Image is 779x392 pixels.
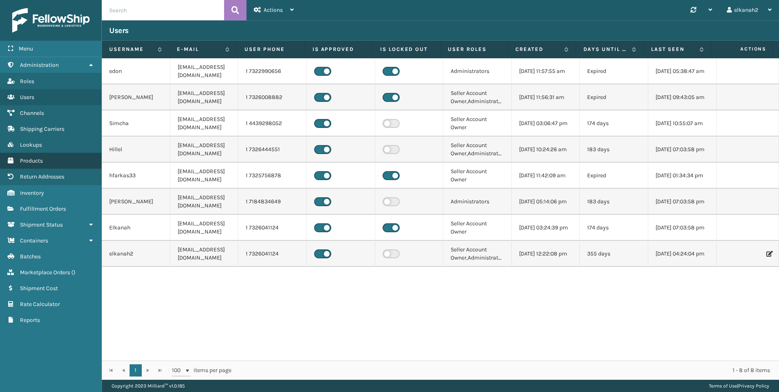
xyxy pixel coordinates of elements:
td: [DATE] 12:22:08 pm [512,241,580,267]
img: logo [12,8,90,33]
span: Marketplace Orders [20,269,70,276]
td: Expired [580,163,648,189]
span: Menu [19,45,33,52]
td: 174 days [580,110,648,137]
label: User Roles [448,46,500,53]
span: Return Addresses [20,173,64,180]
td: [DATE] 04:24:04 pm [648,241,717,267]
td: hfarkas33 [102,163,170,189]
td: 183 days [580,137,648,163]
span: Users [20,94,34,101]
td: [DATE] 07:03:58 pm [648,137,717,163]
td: [EMAIL_ADDRESS][DOMAIN_NAME] [170,189,239,215]
td: 355 days [580,241,648,267]
a: Privacy Policy [738,383,769,389]
td: Administrators [443,58,512,84]
td: [EMAIL_ADDRESS][DOMAIN_NAME] [170,163,239,189]
td: [DATE] 03:24:39 pm [512,215,580,241]
span: Shipping Carriers [20,126,64,132]
td: [EMAIL_ADDRESS][DOMAIN_NAME] [170,241,239,267]
label: Last Seen [651,46,695,53]
td: [DATE] 09:43:05 am [648,84,717,110]
span: 100 [172,366,184,374]
td: Simcha [102,110,170,137]
a: 1 [130,364,142,377]
td: [DATE] 07:03:58 pm [648,189,717,215]
td: Expired [580,58,648,84]
label: Is Approved [312,46,365,53]
td: [DATE] 05:38:47 am [648,58,717,84]
span: Shipment Status [20,221,63,228]
td: [DATE] 07:03:58 pm [648,215,717,241]
span: Reports [20,317,40,324]
span: Inventory [20,189,44,196]
td: 174 days [580,215,648,241]
td: [EMAIL_ADDRESS][DOMAIN_NAME] [170,137,239,163]
h3: Users [109,26,129,35]
td: [DATE] 01:34:34 pm [648,163,717,189]
td: Seller Account Owner [443,110,512,137]
td: 1 7326444551 [238,137,307,163]
label: Is Locked Out [380,46,433,53]
td: 183 days [580,189,648,215]
td: 1 7326041124 [238,215,307,241]
td: elkanah2 [102,241,170,267]
td: 1 4439298052 [238,110,307,137]
span: Rate Calculator [20,301,60,308]
td: 1 7322990656 [238,58,307,84]
td: [PERSON_NAME] [102,189,170,215]
td: [DATE] 11:57:55 am [512,58,580,84]
span: Actions [714,42,771,56]
td: Seller Account Owner,Administrators [443,84,512,110]
td: 1 7184834649 [238,189,307,215]
td: [DATE] 11:42:09 am [512,163,580,189]
span: items per page [172,364,231,377]
a: Terms of Use [709,383,737,389]
td: Administrators [443,189,512,215]
span: Batches [20,253,41,260]
div: | [709,380,769,392]
label: Created [515,46,560,53]
i: Edit [766,251,771,257]
label: Days until password expires [583,46,628,53]
td: Seller Account Owner [443,163,512,189]
span: Containers [20,237,48,244]
td: [DATE] 10:24:26 am [512,137,580,163]
td: [EMAIL_ADDRESS][DOMAIN_NAME] [170,84,239,110]
label: Username [109,46,154,53]
td: [PERSON_NAME] [102,84,170,110]
td: Expired [580,84,648,110]
td: [EMAIL_ADDRESS][DOMAIN_NAME] [170,215,239,241]
label: User phone [244,46,297,53]
td: 1 7326008882 [238,84,307,110]
span: Roles [20,78,34,85]
td: Seller Account Owner [443,215,512,241]
span: Administration [20,62,59,68]
td: [DATE] 03:06:47 pm [512,110,580,137]
span: Shipment Cost [20,285,58,292]
td: 1 7326041124 [238,241,307,267]
td: [DATE] 11:56:31 am [512,84,580,110]
td: 1 7325756878 [238,163,307,189]
td: [DATE] 10:55:07 am [648,110,717,137]
span: Channels [20,110,44,117]
td: edon [102,58,170,84]
td: Hillel [102,137,170,163]
span: Actions [264,7,283,13]
span: Products [20,157,43,164]
span: Lookups [20,141,42,148]
td: Seller Account Owner,Administrators [443,241,512,267]
span: Fulfillment Orders [20,205,66,212]
span: ( ) [71,269,75,276]
td: [DATE] 05:14:06 pm [512,189,580,215]
td: [EMAIL_ADDRESS][DOMAIN_NAME] [170,110,239,137]
td: Seller Account Owner,Administrators [443,137,512,163]
td: [EMAIL_ADDRESS][DOMAIN_NAME] [170,58,239,84]
label: E-mail [177,46,221,53]
p: Copyright 2023 Milliard™ v 1.0.185 [112,380,185,392]
td: Elkanah [102,215,170,241]
div: 1 - 8 of 8 items [243,366,770,374]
